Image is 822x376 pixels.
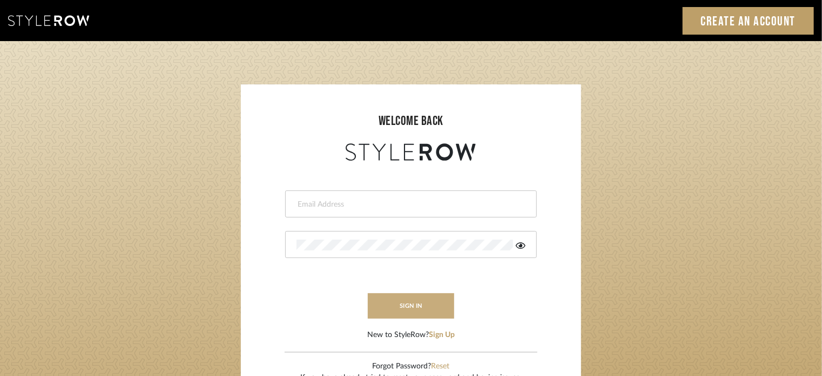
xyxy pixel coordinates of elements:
input: Email Address [297,199,523,210]
button: Sign Up [429,329,455,341]
div: New to StyleRow? [367,329,455,341]
div: Forgot Password? [301,361,522,372]
div: welcome back [252,111,570,131]
a: Create an Account [683,7,814,35]
button: Reset [432,361,450,372]
button: sign in [368,293,454,319]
